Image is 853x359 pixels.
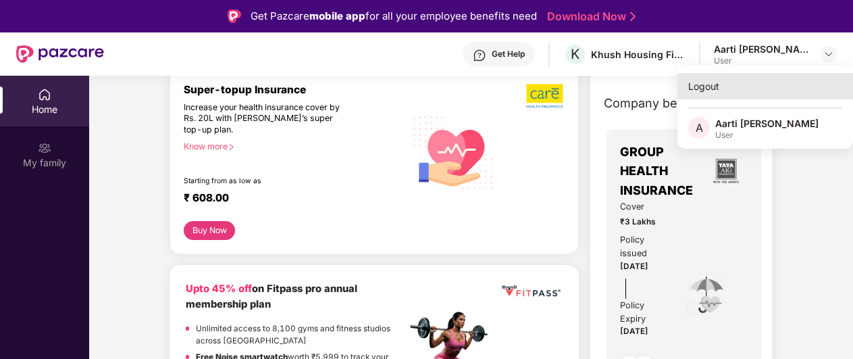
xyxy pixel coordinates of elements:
img: svg+xml;base64,PHN2ZyBpZD0iRHJvcGRvd24tMzJ4MzIiIHhtbG5zPSJodHRwOi8vd3d3LnczLm9yZy8yMDAwL3N2ZyIgd2... [823,49,834,59]
b: Upto 45% off [186,283,252,295]
div: Logout [677,73,853,99]
img: New Pazcare Logo [16,45,104,63]
div: User [715,130,819,141]
div: Get Pazcare for all your employee benefits need [251,8,537,24]
span: A [696,120,703,136]
img: insurerLogo [708,153,744,189]
div: Khush Housing Finance [591,48,686,61]
div: Starting from as low as [184,176,348,186]
div: Know more [184,141,398,151]
div: ₹ 608.00 [184,191,392,208]
div: Policy issued [620,233,667,260]
img: icon [685,272,729,317]
button: Buy Now [184,221,235,240]
div: Aarti [PERSON_NAME] [715,117,819,130]
div: Policy Expiry [620,299,667,326]
img: fppp.png [500,281,563,301]
img: Logo [228,9,241,23]
img: svg+xml;base64,PHN2ZyBpZD0iSG9tZSIgeG1sbnM9Imh0dHA6Ly93d3cudzMub3JnLzIwMDAvc3ZnIiB3aWR0aD0iMjAiIG... [38,88,51,101]
img: svg+xml;base64,PHN2ZyB3aWR0aD0iMjAiIGhlaWdodD0iMjAiIHZpZXdCb3g9IjAgMCAyMCAyMCIgZmlsbD0ibm9uZSIgeG... [38,141,51,155]
div: User [714,55,808,66]
span: right [228,143,235,151]
a: Download Now [547,9,631,24]
span: Company benefits [604,94,710,113]
img: Stroke [630,9,636,24]
div: Increase your health insurance cover by Rs. 20L with [PERSON_NAME]’s super top-up plan. [184,102,347,136]
p: Unlimited access to 8,100 gyms and fitness studios across [GEOGRAPHIC_DATA] [196,322,406,348]
span: [DATE] [620,262,648,271]
span: ₹3 Lakhs [620,216,667,229]
span: K [571,46,579,62]
div: Aarti [PERSON_NAME] [714,43,808,55]
span: [DATE] [620,327,648,336]
img: svg+xml;base64,PHN2ZyBpZD0iSGVscC0zMngzMiIgeG1sbnM9Imh0dHA6Ly93d3cudzMub3JnLzIwMDAvc3ZnIiB3aWR0aD... [473,49,486,62]
div: Get Help [492,49,525,59]
b: on Fitpass pro annual membership plan [186,283,357,310]
div: Super-topup Insurance [184,83,406,96]
strong: mobile app [309,9,365,22]
span: GROUP HEALTH INSURANCE [620,143,704,200]
img: svg+xml;base64,PHN2ZyB4bWxucz0iaHR0cDovL3d3dy53My5vcmcvMjAwMC9zdmciIHhtbG5zOnhsaW5rPSJodHRwOi8vd3... [406,103,501,200]
span: Cover [620,200,667,214]
img: b5dec4f62d2307b9de63beb79f102df3.png [526,83,565,109]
